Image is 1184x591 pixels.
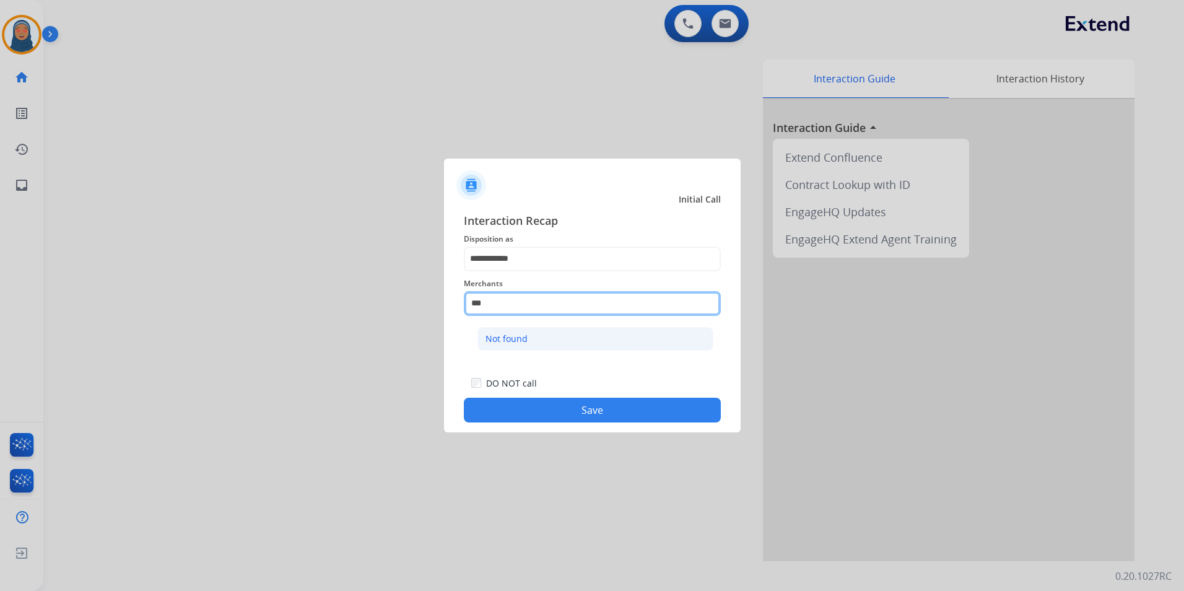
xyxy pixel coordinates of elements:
[464,276,721,291] span: Merchants
[485,333,528,345] div: Not found
[486,377,537,390] label: DO NOT call
[679,193,721,206] span: Initial Call
[464,398,721,422] button: Save
[1115,569,1172,584] p: 0.20.1027RC
[464,232,721,247] span: Disposition as
[456,170,486,200] img: contactIcon
[464,212,721,232] span: Interaction Recap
